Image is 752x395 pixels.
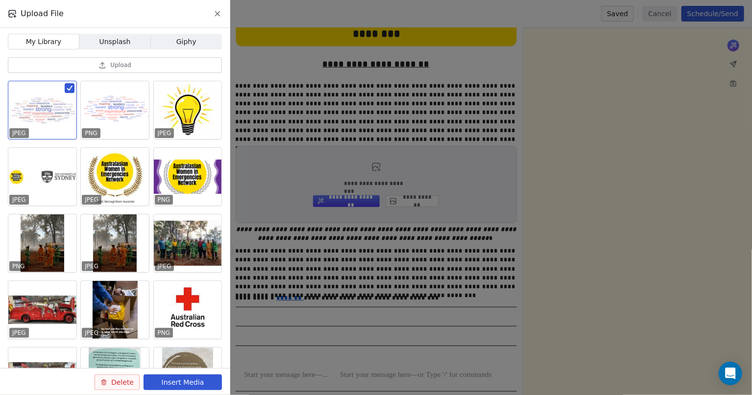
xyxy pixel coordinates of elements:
[158,329,170,337] p: PNG
[12,129,26,137] p: JPEG
[144,374,222,390] button: Insert Media
[110,61,131,69] span: Upload
[85,129,97,137] p: PNG
[176,37,196,47] span: Giphy
[158,196,170,204] p: PNG
[719,362,742,385] div: Open Intercom Messenger
[95,374,140,390] button: Delete
[21,8,64,20] span: Upload File
[85,329,98,337] p: JPEG
[12,196,26,204] p: JPEG
[85,196,98,204] p: JPEG
[12,262,25,270] p: PNG
[99,37,131,47] span: Unsplash
[12,329,26,337] p: JPEG
[158,129,171,137] p: JPEG
[8,57,222,73] button: Upload
[85,262,98,270] p: JPEG
[158,262,171,270] p: JPEG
